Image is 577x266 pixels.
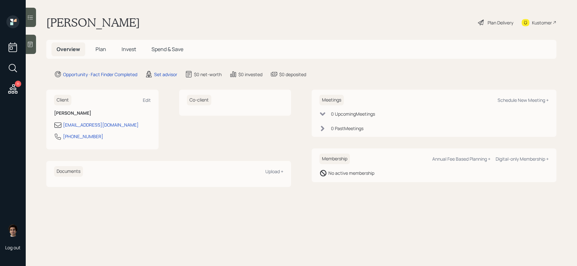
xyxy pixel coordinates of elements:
div: Upload + [265,168,283,174]
div: 0 Past Meeting s [331,125,363,132]
div: Annual Fee Based Planning + [432,156,490,162]
div: Log out [5,244,21,251]
div: $0 invested [238,71,262,78]
div: Schedule New Meeting + [498,97,549,103]
h1: [PERSON_NAME] [46,15,140,30]
div: $0 net-worth [194,71,222,78]
h6: Documents [54,166,83,177]
div: Opportunity · Fact Finder Completed [63,71,137,78]
div: Edit [143,97,151,103]
span: Overview [57,46,80,53]
div: Plan Delivery [488,19,513,26]
div: [EMAIL_ADDRESS][DOMAIN_NAME] [63,121,139,128]
div: Kustomer [532,19,552,26]
h6: [PERSON_NAME] [54,111,151,116]
h6: Meetings [319,95,344,105]
div: Digital-only Membership + [496,156,549,162]
h6: Co-client [187,95,211,105]
h6: Client [54,95,71,105]
h6: Membership [319,154,350,164]
div: [PHONE_NUMBER] [63,133,103,140]
span: Invest [122,46,136,53]
span: Plan [96,46,106,53]
div: 11 [15,81,21,87]
div: $0 deposited [279,71,306,78]
span: Spend & Save [151,46,183,53]
div: No active membership [328,170,374,176]
div: 0 Upcoming Meeting s [331,111,375,117]
div: Set advisor [154,71,177,78]
img: harrison-schaefer-headshot-2.png [6,224,19,237]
